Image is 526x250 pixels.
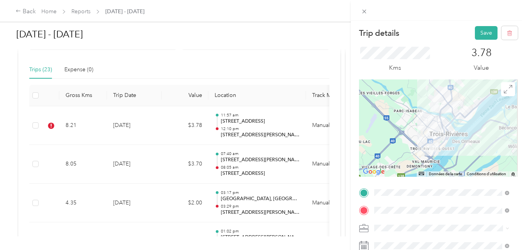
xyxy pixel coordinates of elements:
button: Raccourcis-clavier [419,172,424,175]
p: 3.78 [471,47,492,59]
a: Ouvrir cette zone dans Google Maps (s'ouvre dans une nouvelle fenêtre) [361,167,387,177]
button: Données de la carte [429,171,462,177]
button: Save [475,26,498,40]
a: Signaler à Google une erreur dans la carte routière ou les images [511,172,515,176]
iframe: Everlance-gr Chat Button Frame [482,206,526,250]
p: Trip details [359,28,399,39]
img: Google [361,167,387,177]
a: Conditions d'utilisation (s'ouvre dans un nouvel onglet) [467,172,506,176]
p: Kms [389,63,401,73]
p: Value [474,63,489,73]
